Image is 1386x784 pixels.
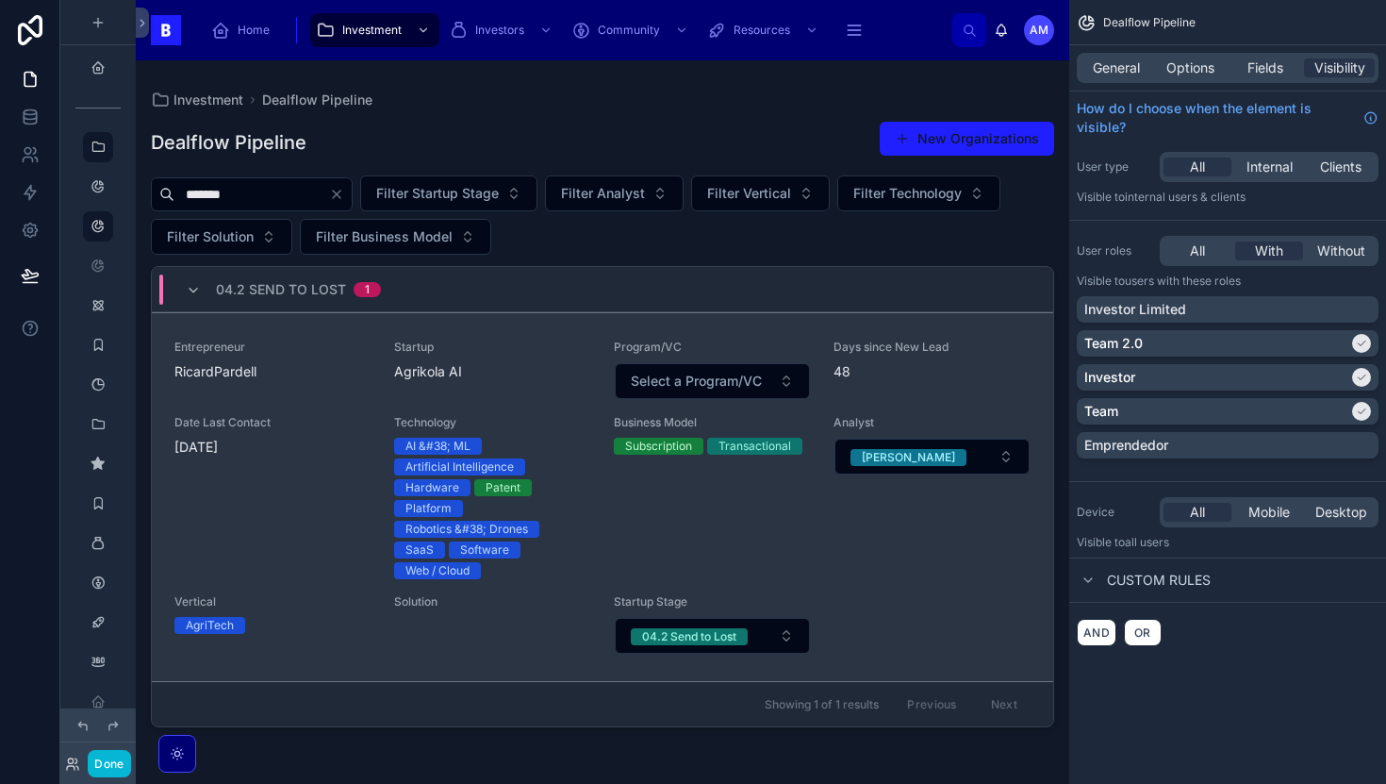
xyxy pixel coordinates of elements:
button: Done [88,750,130,777]
button: AND [1077,619,1116,646]
div: Subscription [625,438,692,455]
span: Clients [1320,158,1361,176]
span: Showing 1 of 1 results [765,697,879,712]
div: Platform [405,500,452,517]
span: Date Last Contact [174,415,371,430]
button: Select Button [615,618,810,654]
span: 48 [833,362,1031,381]
p: Emprendedor [1084,436,1168,455]
span: Analyst [833,415,1031,430]
a: How do I choose when the element is visible? [1077,99,1378,137]
div: 1 [365,282,370,297]
img: App logo [151,15,181,45]
span: Program/VC [614,340,811,355]
p: Visible to [1077,190,1378,205]
span: Community [598,23,660,38]
p: Visible to [1077,535,1378,550]
p: Investor Limited [1084,300,1186,319]
span: 04.2 Send to Lost [216,280,346,299]
span: Solution [394,594,591,609]
div: AgriTech [186,617,234,634]
span: All [1190,503,1205,522]
span: all users [1125,535,1169,549]
a: EntrepreneurRicardPardellStartupAgrikola AIProgram/VCSelect ButtonDays since New Lead48Date Last ... [152,312,1053,681]
span: Filter Analyst [561,184,645,203]
span: Options [1166,58,1214,77]
button: Select Button [360,175,537,211]
span: Vertical [174,594,371,609]
a: Dealflow Pipeline [262,91,372,109]
div: Artificial Intelligence [405,459,514,475]
span: AM [1030,23,1048,38]
h1: Dealflow Pipeline [151,129,306,156]
span: Startup [394,340,591,355]
button: Select Button [837,175,1000,211]
span: Fields [1247,58,1283,77]
span: Users with these roles [1125,274,1241,288]
span: Technology [394,415,591,430]
p: Team 2.0 [1084,334,1143,353]
span: Startup Stage [614,594,811,609]
span: Investment [173,91,243,109]
span: RicardPardell [174,362,371,381]
div: Web / Cloud [405,562,470,579]
span: With [1255,242,1283,260]
button: Select Button [545,175,684,211]
span: General [1093,58,1140,77]
button: Select Button [151,219,292,255]
div: Patent [486,479,520,496]
a: Investment [151,91,243,109]
button: Clear [329,187,352,202]
span: Internal [1246,158,1293,176]
div: AI &#38; ML [405,438,470,455]
span: Filter Vertical [707,184,791,203]
a: Investors [443,13,562,47]
a: Resources [701,13,828,47]
span: Filter Startup Stage [376,184,499,203]
button: Select Button [300,219,491,255]
div: Software [460,542,509,559]
div: 04.2 Send to Lost [642,628,736,645]
span: Desktop [1315,503,1367,522]
label: Device [1077,505,1152,520]
label: User type [1077,159,1152,175]
a: Community [566,13,698,47]
p: Visible to [1077,274,1378,289]
span: Home [238,23,270,38]
span: Mobile [1248,503,1290,522]
p: Team [1084,402,1118,421]
a: Home [206,13,283,47]
label: User roles [1077,243,1152,259]
span: How do I choose when the element is visible? [1077,99,1356,137]
div: SaaS [405,542,434,559]
span: Business Model [614,415,811,430]
span: Without [1317,242,1365,260]
button: New Organizations [880,122,1054,156]
span: Entrepreneur [174,340,371,355]
button: Unselect ADRIAN [850,447,966,466]
span: Days since New Lead [833,340,1031,355]
span: Visibility [1314,58,1365,77]
div: [PERSON_NAME] [862,449,955,466]
span: All [1190,242,1205,260]
button: Select Button [615,363,810,399]
p: [DATE] [174,438,218,457]
div: Robotics &#38; Drones [405,521,528,538]
button: Select Button [834,439,1030,475]
div: Transactional [718,438,791,455]
span: Filter Technology [853,184,962,203]
span: Internal users & clients [1125,190,1246,204]
span: Custom rules [1107,571,1211,590]
span: Filter Business Model [316,227,453,246]
span: Resources [734,23,790,38]
p: Investor [1084,368,1135,387]
span: Filter Solution [167,227,254,246]
span: All [1190,158,1205,176]
a: Investment [310,13,439,47]
span: OR [1130,626,1155,640]
span: Agrikola AI [394,362,591,381]
button: Select Button [691,175,830,211]
span: Dealflow Pipeline [1103,15,1196,30]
